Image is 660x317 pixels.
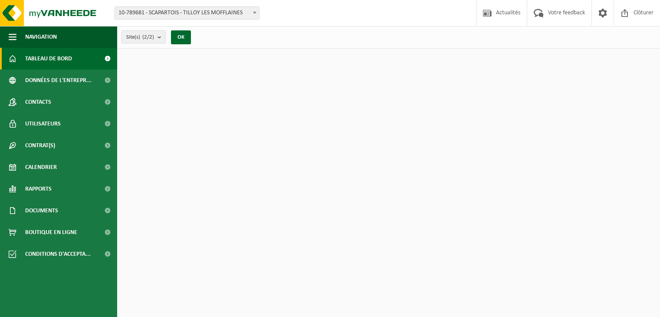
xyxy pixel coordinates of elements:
count: (2/2) [142,34,154,40]
span: Contrat(s) [25,135,55,156]
span: Données de l'entrepr... [25,69,92,91]
span: Calendrier [25,156,57,178]
span: 10-789681 - SCAPARTOIS - TILLOY LES MOFFLAINES [115,7,259,19]
span: Contacts [25,91,51,113]
span: Site(s) [126,31,154,44]
span: 10-789681 - SCAPARTOIS - TILLOY LES MOFFLAINES [115,7,259,20]
span: Tableau de bord [25,48,72,69]
button: Site(s)(2/2) [121,30,166,43]
span: Conditions d'accepta... [25,243,91,265]
span: Documents [25,200,58,221]
span: Rapports [25,178,52,200]
span: Utilisateurs [25,113,61,135]
button: OK [171,30,191,44]
span: Boutique en ligne [25,221,77,243]
span: Navigation [25,26,57,48]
